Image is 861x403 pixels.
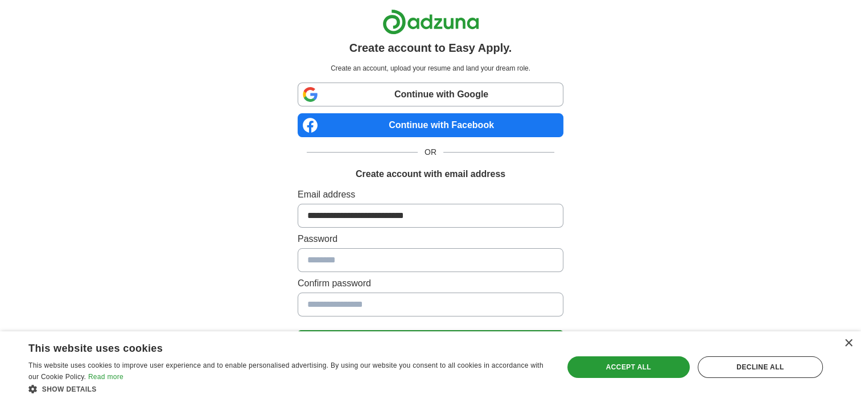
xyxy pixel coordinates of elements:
[298,330,563,354] button: Create Account
[382,9,479,35] img: Adzuna logo
[298,83,563,106] a: Continue with Google
[298,277,563,290] label: Confirm password
[28,361,543,381] span: This website uses cookies to improve user experience and to enable personalised advertising. By u...
[567,356,690,378] div: Accept all
[42,385,97,393] span: Show details
[844,339,852,348] div: Close
[300,63,561,73] p: Create an account, upload your resume and land your dream role.
[418,146,443,158] span: OR
[349,39,512,56] h1: Create account to Easy Apply.
[298,188,563,201] label: Email address
[28,338,519,355] div: This website uses cookies
[298,232,563,246] label: Password
[298,113,563,137] a: Continue with Facebook
[88,373,123,381] a: Read more, opens a new window
[28,383,547,394] div: Show details
[698,356,823,378] div: Decline all
[356,167,505,181] h1: Create account with email address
